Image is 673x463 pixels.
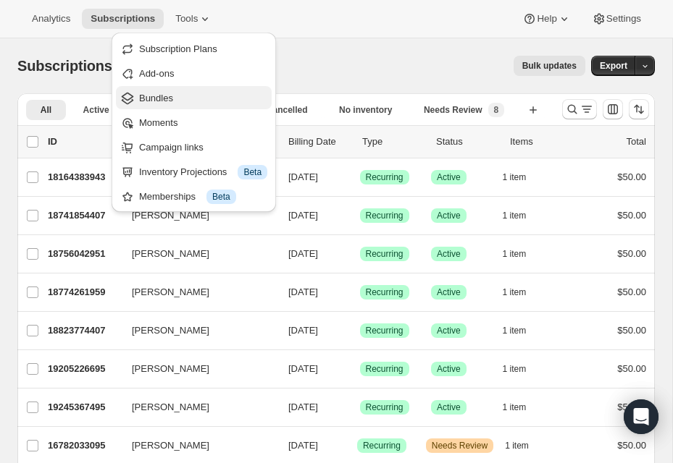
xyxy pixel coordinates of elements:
span: Needs Review [424,104,482,116]
span: $50.00 [617,363,646,374]
span: Recurring [363,440,401,451]
div: IDCustomerBilling DateTypeStatusItemsTotal [48,135,646,149]
p: 18774261959 [48,285,120,300]
span: Bundles [139,93,173,103]
button: Inventory Projections [116,160,272,183]
span: Needs Review [432,440,488,451]
p: Total [627,135,646,149]
div: 18774261959[PERSON_NAME][DATE]SuccessRecurringSuccessActive1 item$50.00 [48,282,646,302]
button: 1 item [505,436,545,456]
span: Bulk updates [522,60,577,72]
span: 1 item [505,440,529,451]
span: Active [437,402,461,413]
span: Analytics [32,13,70,25]
span: [DATE] [288,286,318,297]
span: [DATE] [288,171,318,182]
button: 1 item [503,359,543,379]
span: 8 [494,104,499,116]
span: 1 item [503,210,527,221]
span: Active [437,210,461,221]
span: Beta [243,166,262,178]
div: Open Intercom Messenger [624,399,659,434]
span: 1 item [503,402,527,413]
span: Settings [606,13,641,25]
button: Customize table column order and visibility [603,99,623,119]
span: [DATE] [288,210,318,221]
button: Moments [116,111,272,134]
div: Items [510,135,572,149]
span: Subscriptions [91,13,155,25]
span: Recurring [366,402,404,413]
span: $50.00 [617,210,646,221]
p: Billing Date [288,135,351,149]
span: Beta [212,191,230,203]
span: $50.00 [617,248,646,259]
span: Add-ons [139,68,174,79]
span: 1 item [503,248,527,260]
button: [PERSON_NAME] [123,281,268,304]
button: 1 item [503,167,543,187]
button: Sort the results [629,99,649,119]
span: Active [437,171,461,183]
span: Campaign links [139,142,204,153]
span: Recurring [366,286,404,298]
button: [PERSON_NAME] [123,396,268,419]
span: [PERSON_NAME] [132,438,209,453]
button: Bulk updates [514,56,585,76]
div: 18823774407[PERSON_NAME][DATE]SuccessRecurringSuccessActive1 item$50.00 [48,320,646,341]
span: No inventory [339,104,392,116]
span: [PERSON_NAME] [132,323,209,338]
div: 18164383943[PERSON_NAME][DATE]SuccessRecurringSuccessActive1 item$50.00 [48,167,646,187]
button: Memberships [116,184,272,208]
span: 1 item [503,286,527,298]
span: Recurring [366,171,404,183]
span: Recurring [366,210,404,221]
button: Tools [167,9,221,29]
span: Recurring [366,363,404,375]
button: Add-ons [116,61,272,85]
button: Bundles [116,86,272,109]
span: Tools [175,13,198,25]
button: Help [514,9,580,29]
p: 19205226695 [48,362,120,376]
p: 18164383943 [48,170,120,184]
span: 1 item [503,325,527,336]
p: 18741854407 [48,208,120,223]
p: Status [436,135,498,149]
span: $50.00 [617,325,646,336]
button: Campaign links [116,135,272,158]
span: Subscriptions [17,58,112,74]
span: Subscription Plans [139,43,217,54]
div: Memberships [139,190,267,204]
span: Active [437,286,461,298]
button: [PERSON_NAME] [123,242,268,266]
span: [DATE] [288,363,318,374]
button: Subscription Plans [116,37,272,60]
button: Analytics [23,9,79,29]
button: Settings [583,9,650,29]
span: Active [437,248,461,260]
button: 1 item [503,282,543,302]
span: [DATE] [288,440,318,451]
p: 16782033095 [48,438,120,453]
span: Export [600,60,627,72]
button: Search and filter results [562,99,597,119]
span: $50.00 [617,286,646,297]
div: 19205226695[PERSON_NAME][DATE]SuccessRecurringSuccessActive1 item$50.00 [48,359,646,379]
span: [PERSON_NAME] [132,362,209,376]
span: Moments [139,117,177,128]
span: Recurring [366,248,404,260]
div: 18741854407[PERSON_NAME][DATE]SuccessRecurringSuccessActive1 item$50.00 [48,205,646,226]
p: 18823774407 [48,323,120,338]
span: [PERSON_NAME] [132,285,209,300]
span: [PERSON_NAME] [132,400,209,415]
span: Active [83,104,109,116]
button: Export [591,56,636,76]
span: Active [437,363,461,375]
span: Help [537,13,556,25]
div: Type [362,135,425,149]
p: ID [48,135,120,149]
div: 19245367495[PERSON_NAME][DATE]SuccessRecurringSuccessActive1 item$50.00 [48,397,646,417]
div: Inventory Projections [139,165,267,179]
span: 1 item [503,171,527,183]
